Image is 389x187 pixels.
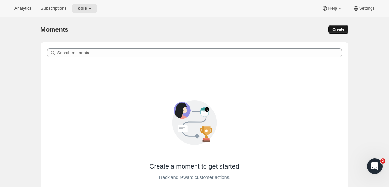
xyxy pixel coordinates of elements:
[10,4,35,13] button: Analytics
[359,6,375,11] span: Settings
[380,158,385,164] span: 2
[76,6,87,11] span: Tools
[57,48,342,57] input: Search moments
[328,25,348,34] button: Create
[349,4,379,13] button: Settings
[367,158,383,174] iframe: Intercom live chat
[72,4,97,13] button: Tools
[158,173,230,182] span: Track and reward customer actions.
[328,6,337,11] span: Help
[149,162,239,171] span: Create a moment to get started
[14,6,31,11] span: Analytics
[41,6,66,11] span: Subscriptions
[332,27,344,32] span: Create
[37,4,70,13] button: Subscriptions
[318,4,347,13] button: Help
[41,26,68,33] span: Moments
